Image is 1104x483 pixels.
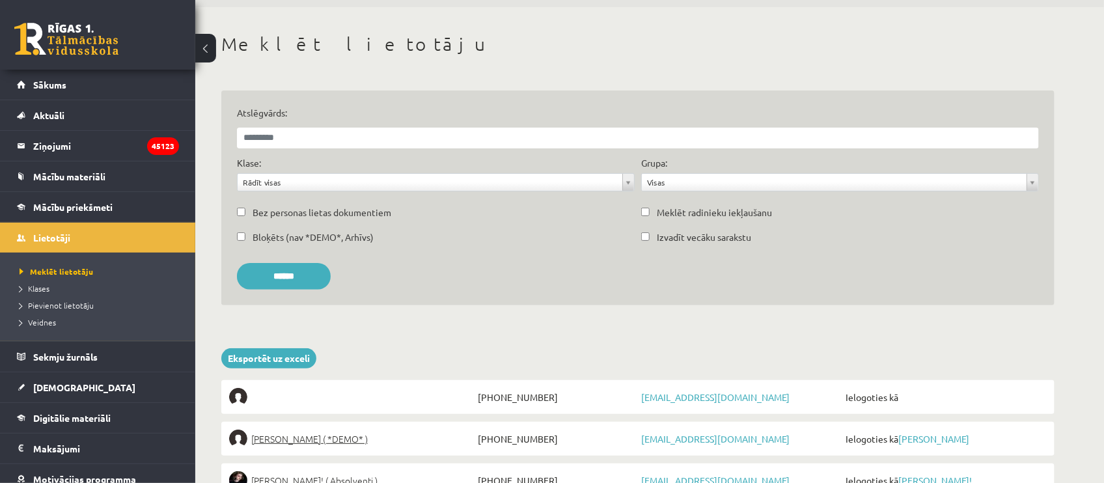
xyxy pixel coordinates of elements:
[842,388,1047,406] span: Ielogoties kā
[237,106,1039,120] label: Atslēgvārds:
[229,430,475,448] a: [PERSON_NAME] ( *DEMO* )
[475,388,638,406] span: [PHONE_NUMBER]
[475,430,638,448] span: [PHONE_NUMBER]
[33,232,70,243] span: Lietotāji
[33,171,105,182] span: Mācību materiāli
[17,434,179,463] a: Maksājumi
[33,109,64,121] span: Aktuāli
[20,266,93,277] span: Meklēt lietotāju
[898,433,969,445] a: [PERSON_NAME]
[33,201,113,213] span: Mācību priekšmeti
[641,391,790,403] a: [EMAIL_ADDRESS][DOMAIN_NAME]
[253,206,391,219] label: Bez personas lietas dokumentiem
[253,230,374,244] label: Bloķēts (nav *DEMO*, Arhīvs)
[17,70,179,100] a: Sākums
[20,283,182,294] a: Klases
[20,317,56,327] span: Veidnes
[647,174,1021,191] span: Visas
[17,161,179,191] a: Mācību materiāli
[229,430,247,448] img: Elīna Elizabete Ancveriņa
[642,174,1038,191] a: Visas
[17,131,179,161] a: Ziņojumi45123
[20,266,182,277] a: Meklēt lietotāju
[17,100,179,130] a: Aktuāli
[14,23,118,55] a: Rīgas 1. Tālmācības vidusskola
[20,283,49,294] span: Klases
[33,79,66,90] span: Sākums
[33,412,111,424] span: Digitālie materiāli
[17,192,179,222] a: Mācību priekšmeti
[842,430,1047,448] span: Ielogoties kā
[33,381,135,393] span: [DEMOGRAPHIC_DATA]
[17,342,179,372] a: Sekmju žurnāls
[641,433,790,445] a: [EMAIL_ADDRESS][DOMAIN_NAME]
[221,33,1055,55] h1: Meklēt lietotāju
[657,230,751,244] label: Izvadīt vecāku sarakstu
[17,223,179,253] a: Lietotāji
[147,137,179,155] i: 45123
[243,174,617,191] span: Rādīt visas
[33,351,98,363] span: Sekmju žurnāls
[33,434,179,463] legend: Maksājumi
[237,156,261,170] label: Klase:
[238,174,634,191] a: Rādīt visas
[33,131,179,161] legend: Ziņojumi
[20,316,182,328] a: Veidnes
[221,348,316,368] a: Eksportēt uz exceli
[251,430,368,448] span: [PERSON_NAME] ( *DEMO* )
[17,372,179,402] a: [DEMOGRAPHIC_DATA]
[17,403,179,433] a: Digitālie materiāli
[657,206,772,219] label: Meklēt radinieku iekļaušanu
[20,300,94,310] span: Pievienot lietotāju
[641,156,667,170] label: Grupa:
[20,299,182,311] a: Pievienot lietotāju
